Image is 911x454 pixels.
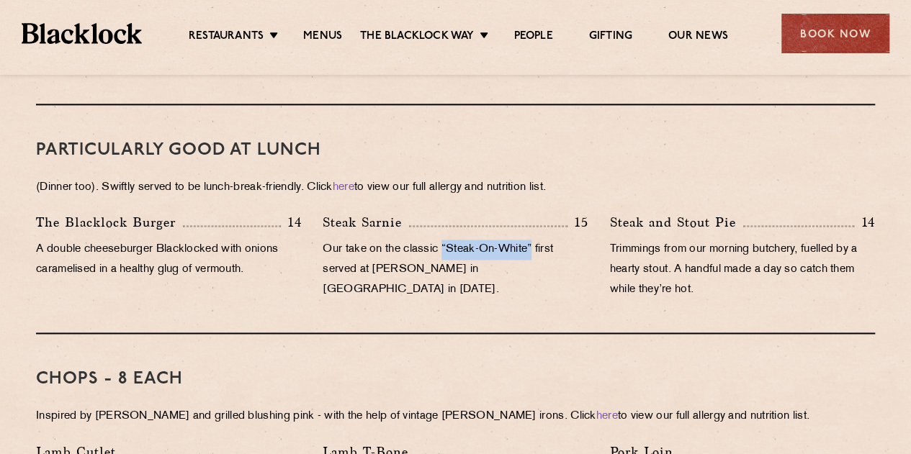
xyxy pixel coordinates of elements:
[781,14,889,53] div: Book Now
[36,212,183,232] p: The Blacklock Burger
[36,178,875,198] p: (Dinner too). Swiftly served to be lunch-break-friendly. Click to view our full allergy and nutri...
[610,240,875,300] p: Trimmings from our morning butchery, fuelled by a hearty stout. A handful made a day so catch the...
[36,240,301,280] p: A double cheeseburger Blacklocked with onions caramelised in a healthy glug of vermouth.
[36,141,875,160] h3: PARTICULARLY GOOD AT LUNCH
[303,29,342,45] a: Menus
[513,29,552,45] a: People
[323,212,409,232] p: Steak Sarnie
[596,411,618,422] a: here
[22,23,142,43] img: BL_Textured_Logo-footer-cropped.svg
[189,29,264,45] a: Restaurants
[281,213,302,232] p: 14
[610,212,743,232] p: Steak and Stout Pie
[36,370,875,389] h3: Chops - 8 each
[360,29,474,45] a: The Blacklock Way
[668,29,728,45] a: Our News
[589,29,632,45] a: Gifting
[323,240,588,300] p: Our take on the classic “Steak-On-White” first served at [PERSON_NAME] in [GEOGRAPHIC_DATA] in [D...
[333,182,354,193] a: here
[854,213,875,232] p: 14
[567,213,588,232] p: 15
[36,407,875,427] p: Inspired by [PERSON_NAME] and grilled blushing pink - with the help of vintage [PERSON_NAME] iron...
